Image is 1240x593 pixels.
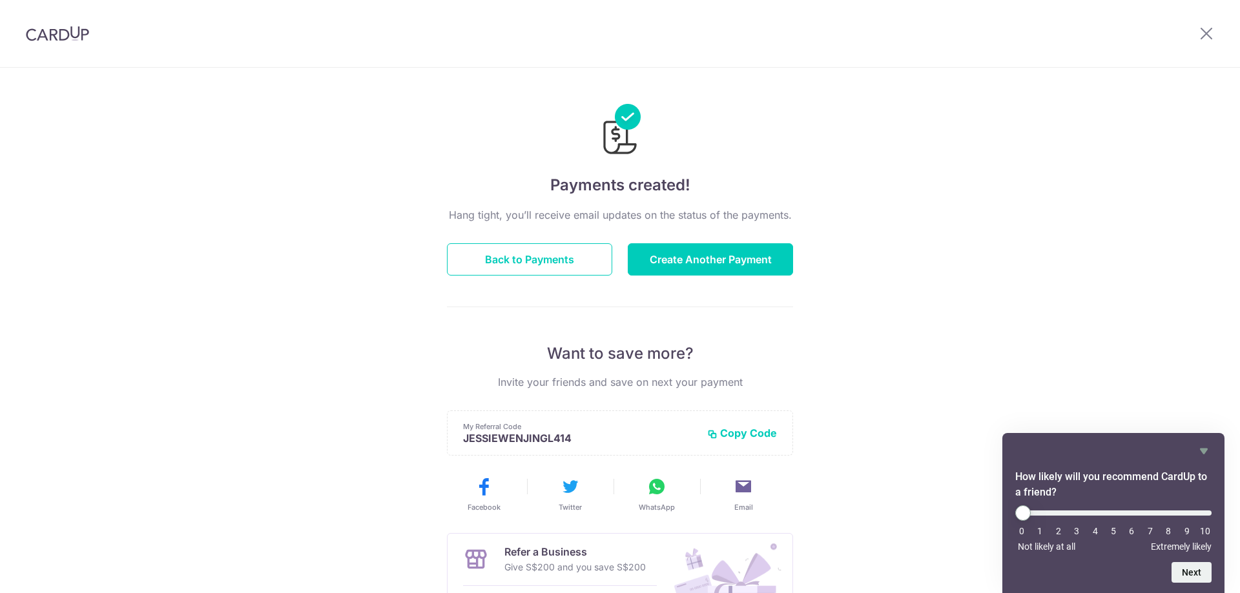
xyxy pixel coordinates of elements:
button: Back to Payments [447,243,612,276]
span: Not likely at all [1018,541,1075,552]
button: Copy Code [707,427,777,439]
li: 3 [1070,526,1083,536]
li: 8 [1162,526,1175,536]
button: Email [705,476,781,512]
p: Refer a Business [504,544,646,559]
li: 4 [1089,526,1102,536]
button: Hide survey [1196,443,1212,459]
button: Facebook [446,476,522,512]
button: WhatsApp [619,476,695,512]
li: 0 [1015,526,1028,536]
li: 2 [1052,526,1065,536]
span: Extremely likely [1151,541,1212,552]
p: Invite your friends and save on next your payment [447,374,793,390]
p: JESSIEWENJINGL414 [463,432,697,445]
p: Hang tight, you’ll receive email updates on the status of the payments. [447,207,793,223]
li: 9 [1181,526,1193,536]
h2: How likely will you recommend CardUp to a friend? Select an option from 0 to 10, with 0 being Not... [1015,469,1212,500]
li: 1 [1033,526,1046,536]
span: WhatsApp [639,502,675,512]
li: 7 [1144,526,1157,536]
p: Give S$200 and you save S$200 [504,559,646,575]
span: Email [734,502,753,512]
button: Twitter [532,476,608,512]
p: My Referral Code [463,421,697,432]
button: Create Another Payment [628,243,793,276]
h4: Payments created! [447,174,793,197]
p: Want to save more? [447,343,793,364]
li: 6 [1125,526,1138,536]
img: CardUp [26,26,89,41]
img: Payments [599,104,641,158]
button: Next question [1172,562,1212,583]
span: Facebook [468,502,501,512]
span: Twitter [559,502,582,512]
li: 5 [1107,526,1120,536]
li: 10 [1199,526,1212,536]
div: How likely will you recommend CardUp to a friend? Select an option from 0 to 10, with 0 being Not... [1015,443,1212,583]
div: How likely will you recommend CardUp to a friend? Select an option from 0 to 10, with 0 being Not... [1015,505,1212,552]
